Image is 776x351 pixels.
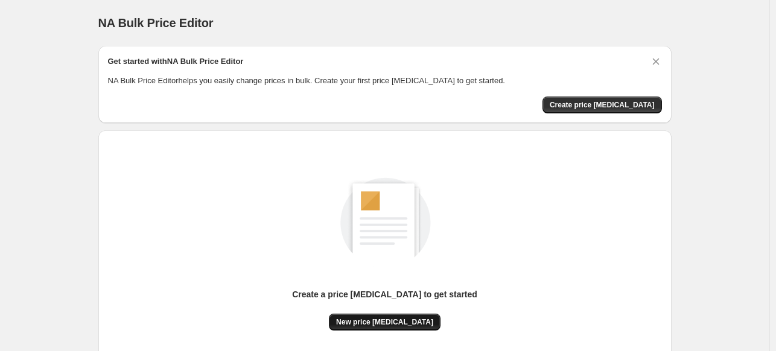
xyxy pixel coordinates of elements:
span: New price [MEDICAL_DATA] [336,317,433,327]
span: Create price [MEDICAL_DATA] [550,100,655,110]
p: Create a price [MEDICAL_DATA] to get started [292,288,477,300]
h2: Get started with NA Bulk Price Editor [108,55,244,68]
button: Create price change job [542,96,662,113]
button: Dismiss card [650,55,662,68]
p: NA Bulk Price Editor helps you easily change prices in bulk. Create your first price [MEDICAL_DAT... [108,75,662,87]
span: NA Bulk Price Editor [98,16,214,30]
button: New price [MEDICAL_DATA] [329,314,440,330]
